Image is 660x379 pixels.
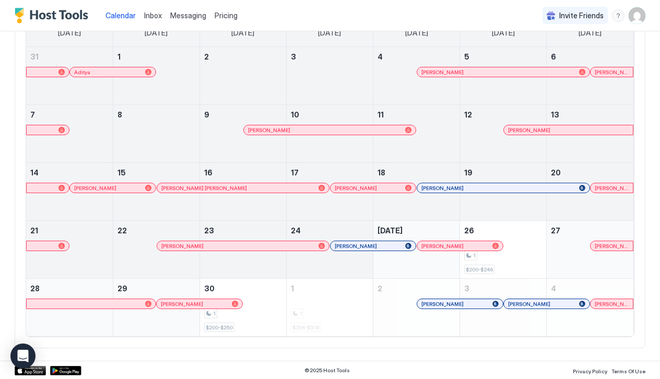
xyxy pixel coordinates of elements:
[161,243,204,250] span: [PERSON_NAME]
[199,105,286,163] td: September 9, 2025
[595,185,629,192] span: [PERSON_NAME]
[117,284,127,293] span: 29
[10,344,36,369] div: Open Intercom Messenger
[26,105,113,163] td: September 7, 2025
[595,243,629,250] span: [PERSON_NAME]
[378,168,385,177] span: 18
[579,28,602,38] span: [DATE]
[15,366,46,375] a: App Store
[74,185,151,192] div: [PERSON_NAME]
[395,19,439,47] a: Thursday
[26,105,113,124] a: September 7, 2025
[378,110,384,119] span: 11
[335,185,377,192] span: [PERSON_NAME]
[573,368,607,374] span: Privacy Policy
[291,52,296,61] span: 3
[48,19,91,47] a: Sunday
[421,69,464,76] span: [PERSON_NAME]
[26,163,113,182] a: September 14, 2025
[213,310,216,317] span: 1
[286,221,373,279] td: September 24, 2025
[378,284,382,293] span: 2
[460,105,547,163] td: September 12, 2025
[161,301,238,307] div: [PERSON_NAME]
[204,168,213,177] span: 16
[170,10,206,21] a: Messaging
[105,10,136,21] a: Calendar
[373,47,460,105] td: September 4, 2025
[464,168,473,177] span: 19
[551,52,556,61] span: 6
[199,221,286,279] td: September 23, 2025
[481,19,525,47] a: Friday
[335,243,412,250] div: [PERSON_NAME]
[304,367,350,374] span: © 2025 Host Tools
[26,279,113,298] a: September 28, 2025
[460,279,547,337] td: October 3, 2025
[421,243,464,250] span: [PERSON_NAME]
[113,221,199,240] a: September 22, 2025
[113,279,199,298] a: September 29, 2025
[405,28,428,38] span: [DATE]
[551,168,561,177] span: 20
[113,221,199,279] td: September 22, 2025
[373,163,460,221] td: September 18, 2025
[547,221,633,279] td: September 27, 2025
[286,279,373,337] td: October 1, 2025
[204,52,209,61] span: 2
[551,284,556,293] span: 4
[547,163,633,221] td: September 20, 2025
[573,365,607,376] a: Privacy Policy
[547,163,633,182] a: September 20, 2025
[373,221,460,279] td: September 25, 2025
[464,284,469,293] span: 3
[286,163,373,221] td: September 17, 2025
[206,324,233,331] span: $200-$250
[378,226,403,235] span: [DATE]
[50,366,81,375] div: Google Play Store
[559,11,604,20] span: Invite Friends
[144,11,162,20] span: Inbox
[161,301,203,307] span: [PERSON_NAME]
[373,279,460,337] td: October 2, 2025
[460,221,547,279] td: September 26, 2025
[291,284,294,293] span: 1
[113,105,199,163] td: September 8, 2025
[629,7,645,24] div: User profile
[15,8,93,23] a: Host Tools Logo
[335,243,377,250] span: [PERSON_NAME]
[421,185,585,192] div: [PERSON_NAME]
[421,69,585,76] div: [PERSON_NAME]
[508,127,629,134] div: [PERSON_NAME]
[117,110,122,119] span: 8
[26,163,113,221] td: September 14, 2025
[595,69,629,76] div: [PERSON_NAME]
[460,221,546,240] a: September 26, 2025
[547,279,633,337] td: October 4, 2025
[308,19,351,47] a: Wednesday
[335,185,412,192] div: [PERSON_NAME]
[113,47,199,66] a: September 1, 2025
[287,279,373,298] a: October 1, 2025
[473,252,476,259] span: 1
[595,301,629,307] span: [PERSON_NAME]
[199,163,286,221] td: September 16, 2025
[204,284,215,293] span: 30
[421,185,464,192] span: [PERSON_NAME]
[492,28,515,38] span: [DATE]
[460,163,546,182] a: September 19, 2025
[547,47,633,105] td: September 6, 2025
[199,47,286,105] td: September 2, 2025
[144,10,162,21] a: Inbox
[373,279,459,298] a: October 2, 2025
[161,185,325,192] div: [PERSON_NAME] [PERSON_NAME]
[204,226,214,235] span: 23
[161,185,247,192] span: [PERSON_NAME] [PERSON_NAME]
[460,47,547,105] td: September 5, 2025
[26,47,113,66] a: August 31, 2025
[373,47,459,66] a: September 4, 2025
[287,105,373,124] a: September 10, 2025
[30,226,38,235] span: 21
